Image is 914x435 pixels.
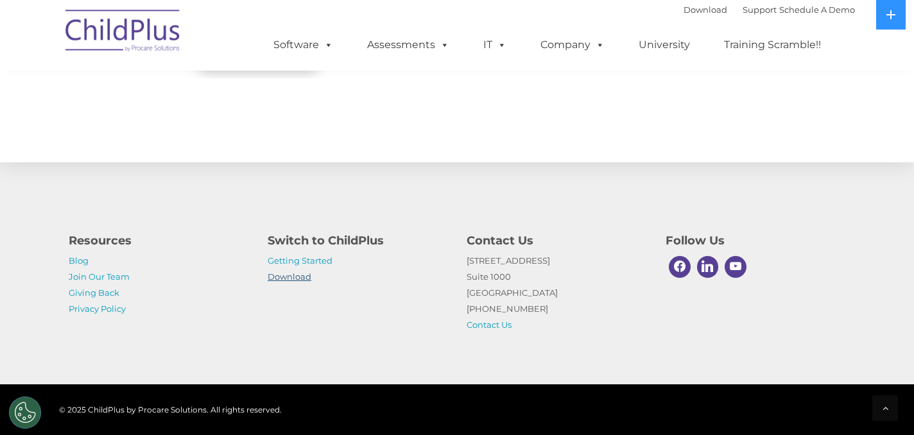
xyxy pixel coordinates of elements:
a: Youtube [721,253,750,281]
a: Contact Us [467,320,512,330]
span: Last name [178,85,218,94]
a: Blog [69,255,89,266]
a: Company [528,32,617,58]
font: | [684,4,855,15]
a: Linkedin [694,253,722,281]
a: University [626,32,703,58]
h4: Resources [69,232,248,250]
h4: Switch to ChildPlus [268,232,447,250]
h4: Follow Us [666,232,845,250]
span: © 2025 ChildPlus by Procare Solutions. All rights reserved. [59,405,282,414]
a: Schedule A Demo [779,4,855,15]
img: ChildPlus by Procare Solutions [59,1,187,65]
h4: Contact Us [467,232,646,250]
a: Getting Started [268,255,332,266]
a: Facebook [666,253,694,281]
p: [STREET_ADDRESS] Suite 1000 [GEOGRAPHIC_DATA] [PHONE_NUMBER] [467,253,646,333]
a: Training Scramble!! [711,32,834,58]
span: Phone number [178,137,233,147]
a: Assessments [354,32,462,58]
a: Download [268,271,311,282]
a: Privacy Policy [69,303,126,314]
a: Join Our Team [69,271,130,282]
a: Giving Back [69,287,119,298]
a: IT [470,32,519,58]
a: Support [743,4,777,15]
a: Software [261,32,346,58]
button: Cookies Settings [9,397,41,429]
a: Download [684,4,727,15]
